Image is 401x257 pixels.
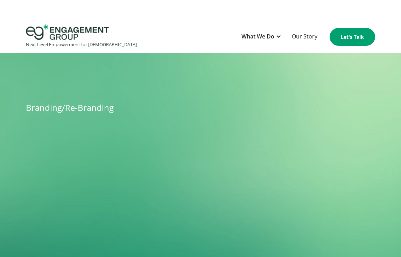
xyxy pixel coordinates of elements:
h1: Branding/Re-Branding [26,100,375,115]
img: Engagement Group Logo Icon [26,24,109,40]
div: Next Level Empowerment for [DEMOGRAPHIC_DATA] [26,40,137,49]
a: Our Story [288,28,321,45]
a: Let's Talk [330,28,375,46]
div: What We Do [241,32,274,41]
a: Next Level Empowerment for [DEMOGRAPHIC_DATA] [26,24,137,49]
